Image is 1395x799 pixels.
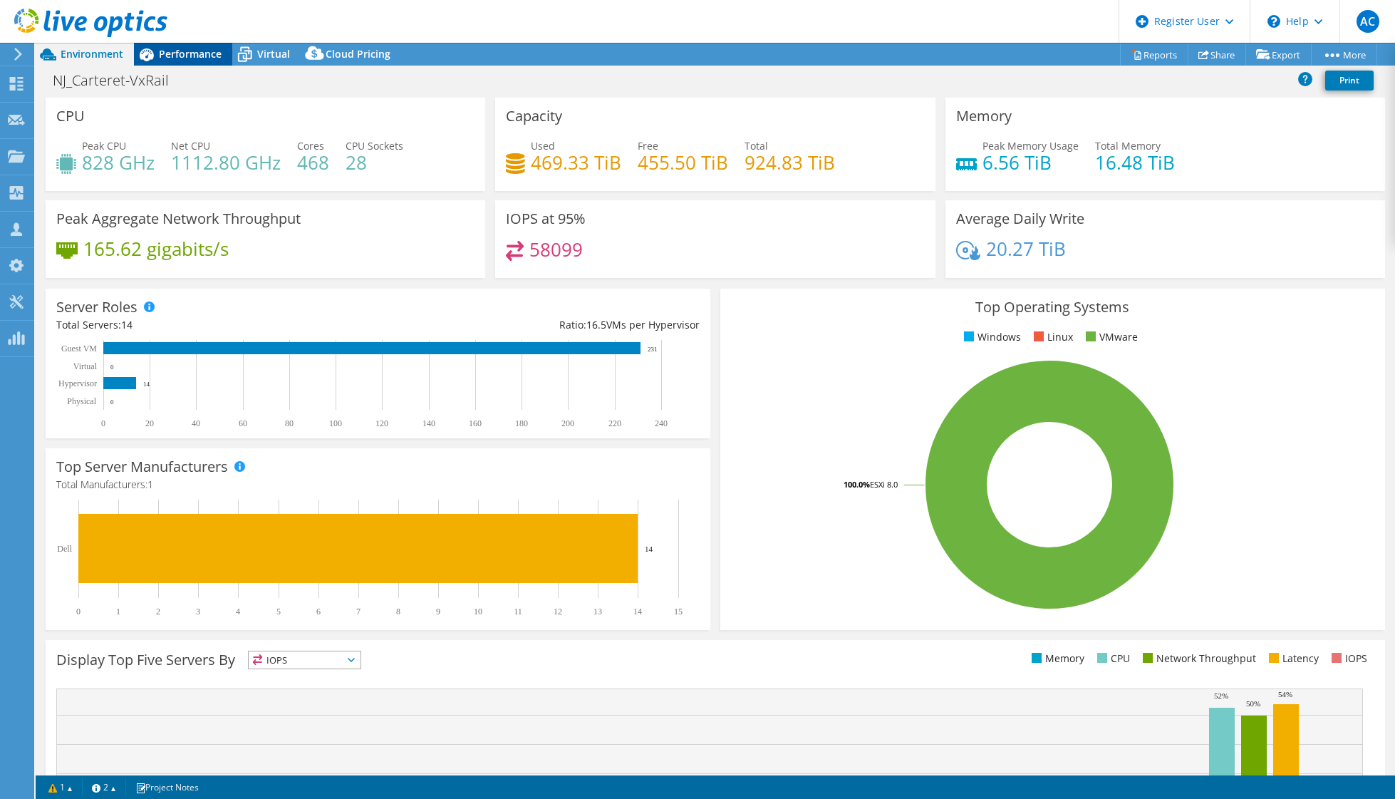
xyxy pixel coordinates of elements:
span: Cloud Pricing [326,47,390,61]
span: Net CPU [171,139,210,153]
div: Ratio: VMs per Hypervisor [378,317,699,333]
li: Network Throughput [1139,651,1256,666]
a: More [1311,43,1377,66]
span: Performance [159,47,222,61]
text: 54% [1278,690,1292,699]
text: 10 [474,607,482,617]
text: 0 [101,418,105,428]
h4: 1112.80 GHz [171,155,281,170]
text: 60 [239,418,247,428]
h4: 6.56 TiB [982,155,1079,170]
h4: 455.50 TiB [638,155,728,170]
h3: CPU [56,108,85,124]
a: 2 [82,778,126,796]
text: 15 [674,607,683,617]
text: 8 [396,607,400,617]
span: Cores [297,139,324,153]
text: 13 [593,607,602,617]
h4: 28 [346,155,403,170]
text: 0 [110,398,114,406]
text: 180 [515,418,528,428]
text: 9 [436,607,440,617]
text: 140 [422,418,435,428]
span: IOPS [249,651,361,669]
li: VMware [1082,329,1138,345]
span: Peak CPU [82,139,126,153]
text: 0 [76,607,81,617]
h4: 165.62 gigabits/s [83,241,229,257]
text: 80 [285,418,294,428]
h3: Capacity [506,108,562,124]
h4: 828 GHz [82,155,155,170]
text: 6 [316,607,321,617]
text: 4 [236,607,240,617]
li: IOPS [1328,651,1367,666]
span: 1 [147,478,153,491]
text: Physical [67,396,96,406]
text: 40 [192,418,200,428]
h3: Top Operating Systems [731,299,1374,315]
text: Guest VM [61,344,97,354]
svg: \n [1267,15,1280,28]
text: 200 [561,418,574,428]
span: Peak Memory Usage [982,139,1079,153]
a: 1 [38,778,83,796]
li: Linux [1030,329,1073,345]
text: 11 [514,607,522,617]
text: Virtual [73,361,98,371]
span: Total [745,139,768,153]
text: 52% [1214,691,1228,700]
span: Environment [61,47,123,61]
text: 14 [633,607,642,617]
li: Windows [960,329,1021,345]
text: 3 [196,607,200,617]
tspan: ESXi 8.0 [870,479,898,490]
a: Project Notes [125,778,209,796]
a: Print [1325,71,1374,91]
h3: Server Roles [56,299,138,315]
text: 231 [648,346,658,353]
h3: Top Server Manufacturers [56,459,228,475]
h3: Peak Aggregate Network Throughput [56,211,301,227]
text: 220 [608,418,621,428]
tspan: 100.0% [844,479,870,490]
li: CPU [1094,651,1130,666]
span: Free [638,139,658,153]
text: 240 [655,418,668,428]
h3: Memory [956,108,1012,124]
text: 24% [1182,775,1196,783]
text: 50% [1246,699,1260,708]
span: Used [531,139,555,153]
span: Virtual [257,47,290,61]
h4: Total Manufacturers: [56,477,700,493]
text: 100 [329,418,342,428]
text: 14 [645,545,653,553]
h4: 58099 [529,242,583,257]
h3: Average Daily Write [956,211,1084,227]
li: Latency [1265,651,1319,666]
h4: 468 [297,155,329,170]
span: 16.5 [586,318,606,331]
h1: NJ_Carteret-VxRail [46,73,191,88]
text: 7 [356,607,361,617]
text: Hypervisor [58,378,97,388]
h4: 20.27 TiB [986,241,1066,257]
text: 5 [276,607,281,617]
span: Total Memory [1095,139,1161,153]
text: 0 [110,364,114,371]
text: 1 [116,607,120,617]
text: 160 [469,418,482,428]
h4: 924.83 TiB [745,155,835,170]
a: Export [1245,43,1312,66]
h4: 469.33 TiB [531,155,621,170]
text: 2 [156,607,160,617]
text: Dell [57,544,72,554]
span: 14 [121,318,133,331]
a: Share [1188,43,1246,66]
text: 12 [554,607,562,617]
span: CPU Sockets [346,139,403,153]
span: AC [1357,10,1379,33]
h3: IOPS at 95% [506,211,586,227]
li: Memory [1028,651,1084,666]
text: 20 [145,418,154,428]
